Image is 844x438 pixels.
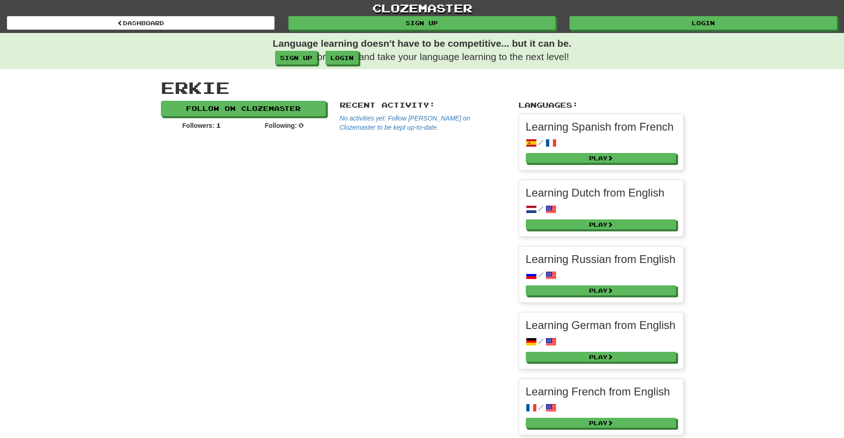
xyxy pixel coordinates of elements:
[538,271,544,279] span: /
[526,187,676,199] h3: Learning Dutch from English
[538,138,544,146] span: /
[340,115,470,131] a: No activities yet. Follow [PERSON_NAME] on Clozemaster to be kept up-to-date.
[288,16,556,30] a: Sign up
[275,51,317,65] a: Sign up
[265,122,297,129] strong: Following:
[526,386,676,398] h3: Learning French from English
[526,418,676,428] a: Play
[325,51,359,65] a: login
[526,253,676,265] h3: Learning Russian from English
[538,205,544,213] span: /
[273,38,571,49] strong: Language learning doesn't have to be competitive... but it can be.
[340,101,505,109] h2: Recent Activity:
[526,219,676,230] a: Play
[161,37,684,65] p: or and take your language learning to the next level!
[161,78,684,97] h1: Erkie
[7,16,275,30] a: Dashboard
[182,122,215,129] strong: Followers:
[161,101,326,116] a: Follow on Clozemaster
[216,121,221,129] span: 1
[526,319,676,331] h3: Learning German from English
[298,121,304,129] span: 0
[526,285,676,296] a: Play
[569,16,837,30] a: Login
[519,101,684,109] h2: Languages:
[526,153,676,163] a: Play
[538,337,544,345] span: /
[526,352,676,362] a: Play
[526,121,676,133] h3: Learning Spanish from French
[538,403,544,411] span: /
